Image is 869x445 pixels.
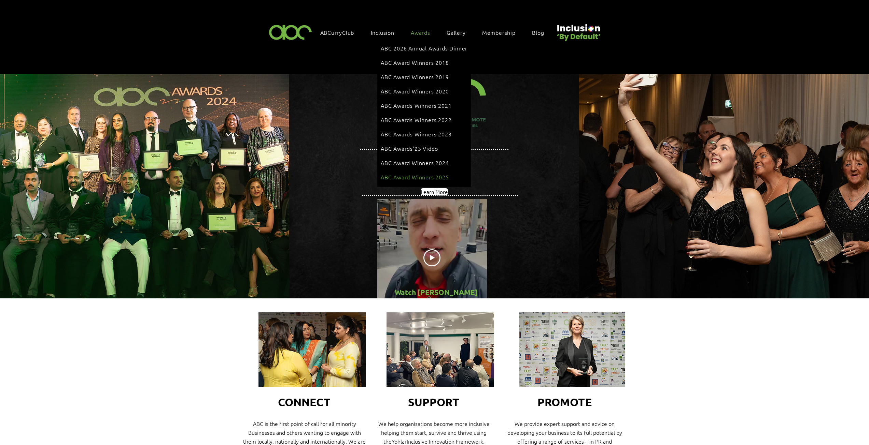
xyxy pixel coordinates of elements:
[381,156,467,169] a: ABC Award Winners 2024
[555,18,602,42] img: Untitled design (22).png
[421,188,448,195] a: Learn More
[320,29,354,36] span: ABCurryClub
[381,128,467,140] a: ABC Awards Winners 2023
[289,74,579,311] img: abc background hero black.png
[387,312,494,387] img: IMG-20230119-WA0022.jpg
[443,25,476,40] a: Gallery
[447,29,466,36] span: Gallery
[381,99,467,112] a: ABC Awards Winners 2021
[381,173,449,181] span: ABC Award Winners 2025
[381,87,449,95] span: ABC Award Winners 2020
[408,395,460,409] span: SUPPORT
[537,395,592,409] span: PROMOTE
[381,42,467,55] a: ABC 2026 Annual Awards Dinner
[377,38,471,187] div: Awards
[381,59,449,66] span: ABC Award Winners 2018
[381,56,467,69] a: ABC Award Winners 2018
[381,145,438,152] span: ABC Awards'23 Video
[529,25,554,40] a: Blog
[381,142,467,155] a: ABC Awards'23 Video
[381,70,467,83] a: ABC Award Winners 2019
[395,287,478,297] span: Watch [PERSON_NAME]
[381,44,467,52] span: ABC 2026 Annual Awards Dinner
[411,29,430,36] span: Awards
[381,102,451,109] span: ABC Awards Winners 2021
[371,29,394,36] span: Inclusion
[381,85,467,98] a: ABC Award Winners 2020
[479,25,526,40] a: Membership
[392,437,407,445] a: Yohlar
[381,159,449,166] span: ABC Award Winners 2024
[317,25,365,40] a: ABCurryClub
[421,188,448,195] span: Learn More
[519,312,625,387] img: ABCAwards2024-00042-Enhanced-NR.jpg
[367,25,405,40] div: Inclusion
[258,312,366,387] img: ABCAwards2024-09595.jpg
[267,22,314,42] img: ABC-Logo-Blank-Background-01-01-2.png
[381,73,449,80] span: ABC Award Winners 2019
[381,130,451,138] span: ABC Awards Winners 2023
[381,113,467,126] a: ABC Awards Winners 2022
[317,25,555,40] nav: Site
[378,420,490,445] span: We help organisations become more inclusive helping them start, survive and thrive using the Incl...
[423,249,440,266] button: Play video
[278,395,331,409] span: CONNECT
[407,25,440,40] div: Awards
[532,29,544,36] span: Blog
[482,29,516,36] span: Membership
[381,116,451,123] span: ABC Awards Winners 2022
[381,170,467,183] a: ABC Award Winners 2025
